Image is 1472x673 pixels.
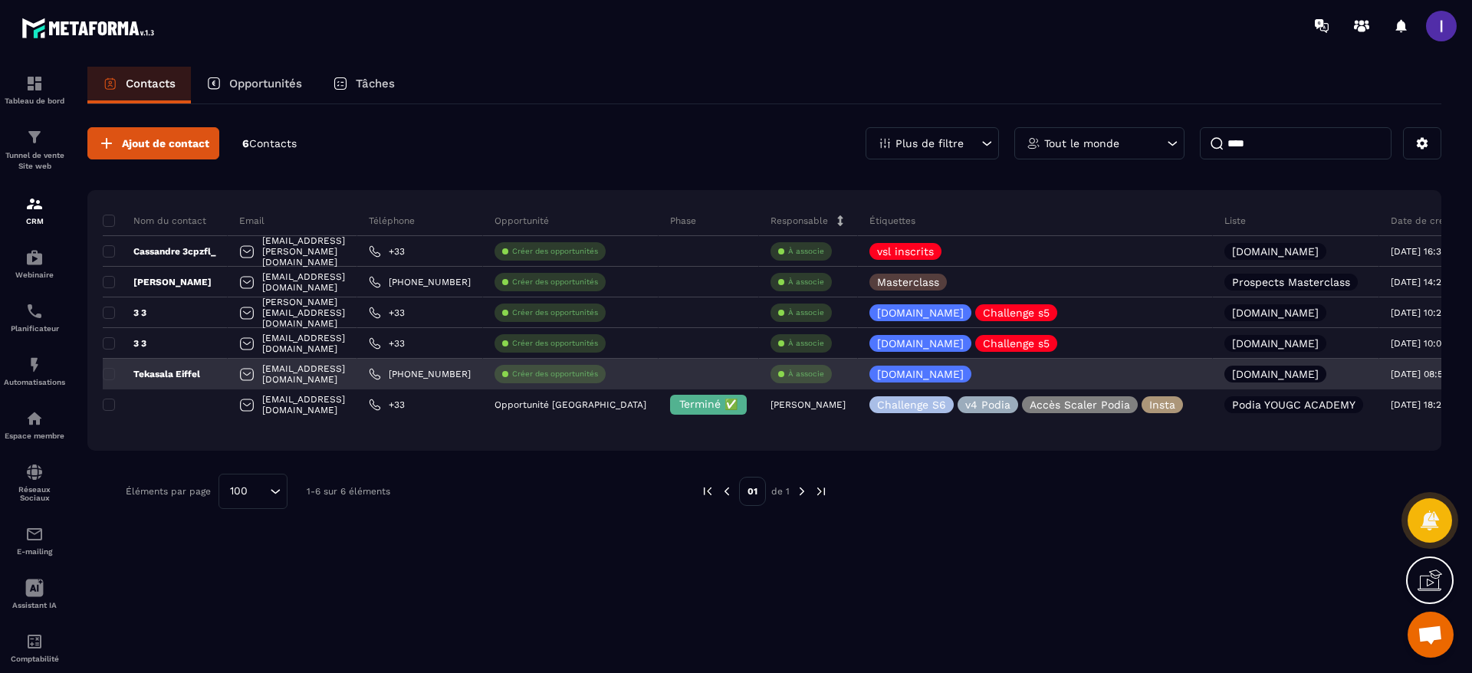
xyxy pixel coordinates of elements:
[369,245,405,258] a: +33
[1391,277,1447,287] p: [DATE] 14:27
[770,215,828,227] p: Responsable
[4,217,65,225] p: CRM
[720,484,734,498] img: prev
[25,195,44,213] img: formation
[1408,612,1454,658] div: Ouvrir le chat
[4,183,65,237] a: formationformationCRM
[4,567,65,621] a: Assistant IA
[877,277,939,287] p: Masterclass
[369,368,471,380] a: [PHONE_NUMBER]
[895,138,964,149] p: Plus de filtre
[103,245,215,258] p: Cassandre 3cpzfl_
[1232,369,1319,379] p: [DOMAIN_NAME]
[369,307,405,319] a: +33
[788,277,824,287] p: À associe
[795,484,809,498] img: next
[126,486,211,497] p: Éléments par page
[1232,246,1319,257] p: [DOMAIN_NAME]
[788,369,824,379] p: À associe
[1232,399,1355,410] p: Podia YOUGC ACADEMY
[670,215,696,227] p: Phase
[788,307,824,318] p: À associe
[103,276,212,288] p: [PERSON_NAME]
[87,127,219,159] button: Ajout de contact
[1224,215,1246,227] p: Liste
[369,215,415,227] p: Téléphone
[771,485,790,497] p: de 1
[225,483,253,500] span: 100
[25,525,44,543] img: email
[25,302,44,320] img: scheduler
[4,271,65,279] p: Webinaire
[814,484,828,498] img: next
[4,655,65,663] p: Comptabilité
[701,484,715,498] img: prev
[495,215,549,227] p: Opportunité
[1030,399,1130,410] p: Accès Scaler Podia
[1391,338,1447,349] p: [DATE] 10:03
[239,215,264,227] p: Email
[191,67,317,103] a: Opportunités
[877,369,964,379] p: [DOMAIN_NAME]
[103,307,146,319] p: 3 3
[512,277,598,287] p: Créer des opportunités
[679,398,738,410] span: Terminé ✅
[512,246,598,257] p: Créer des opportunités
[1391,307,1447,318] p: [DATE] 10:25
[4,514,65,567] a: emailemailE-mailing
[4,117,65,183] a: formationformationTunnel de vente Site web
[122,136,209,151] span: Ajout de contact
[4,97,65,105] p: Tableau de bord
[770,399,846,410] p: [PERSON_NAME]
[869,215,915,227] p: Étiquettes
[4,150,65,172] p: Tunnel de vente Site web
[4,451,65,514] a: social-networksocial-networkRéseaux Sociaux
[512,369,598,379] p: Créer des opportunités
[1391,399,1447,410] p: [DATE] 18:20
[965,399,1010,410] p: v4 Podia
[25,409,44,428] img: automations
[4,485,65,502] p: Réseaux Sociaux
[877,307,964,318] p: [DOMAIN_NAME]
[4,432,65,440] p: Espace membre
[369,399,405,411] a: +33
[253,483,266,500] input: Search for option
[1391,246,1447,257] p: [DATE] 16:36
[25,248,44,267] img: automations
[21,14,159,42] img: logo
[1232,277,1350,287] p: Prospects Masterclass
[4,547,65,556] p: E-mailing
[877,246,934,257] p: vsl inscrits
[369,276,471,288] a: [PHONE_NUMBER]
[307,486,390,497] p: 1-6 sur 6 éléments
[219,474,287,509] div: Search for option
[983,307,1050,318] p: Challenge s5
[1391,369,1448,379] p: [DATE] 08:55
[4,237,65,291] a: automationsautomationsWebinaire
[103,215,206,227] p: Nom du contact
[103,368,200,380] p: Tekasala Eiffel
[249,137,297,149] span: Contacts
[126,77,176,90] p: Contacts
[25,463,44,481] img: social-network
[4,344,65,398] a: automationsautomationsAutomatisations
[317,67,410,103] a: Tâches
[4,324,65,333] p: Planificateur
[983,338,1050,349] p: Challenge s5
[87,67,191,103] a: Contacts
[788,338,824,349] p: À associe
[4,378,65,386] p: Automatisations
[1391,215,1467,227] p: Date de création
[877,399,946,410] p: Challenge S6
[1044,138,1119,149] p: Tout le monde
[4,63,65,117] a: formationformationTableau de bord
[512,307,598,318] p: Créer des opportunités
[4,601,65,609] p: Assistant IA
[356,77,395,90] p: Tâches
[739,477,766,506] p: 01
[25,74,44,93] img: formation
[1149,399,1175,410] p: Insta
[25,356,44,374] img: automations
[495,399,646,410] p: Opportunité [GEOGRAPHIC_DATA]
[229,77,302,90] p: Opportunités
